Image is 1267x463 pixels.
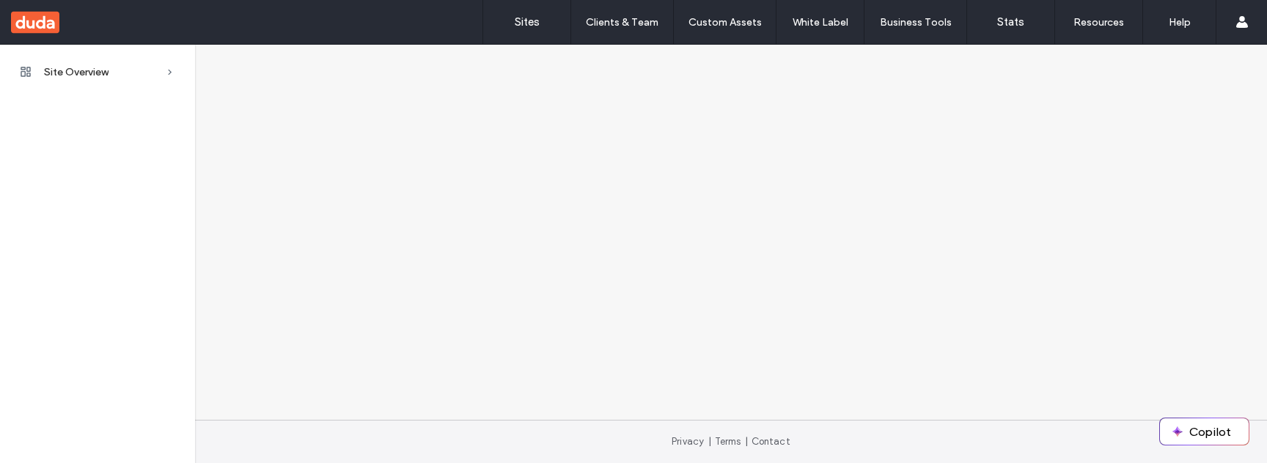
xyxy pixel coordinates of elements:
[793,16,848,29] label: White Label
[715,436,741,447] a: Terms
[880,16,952,29] label: Business Tools
[672,436,704,447] a: Privacy
[44,66,109,78] span: Site Overview
[1073,16,1124,29] label: Resources
[1169,16,1191,29] label: Help
[515,15,540,29] label: Sites
[997,15,1024,29] label: Stats
[1160,418,1249,445] button: Copilot
[688,16,762,29] label: Custom Assets
[752,436,790,447] a: Contact
[745,436,748,447] span: |
[708,436,711,447] span: |
[586,16,658,29] label: Clients & Team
